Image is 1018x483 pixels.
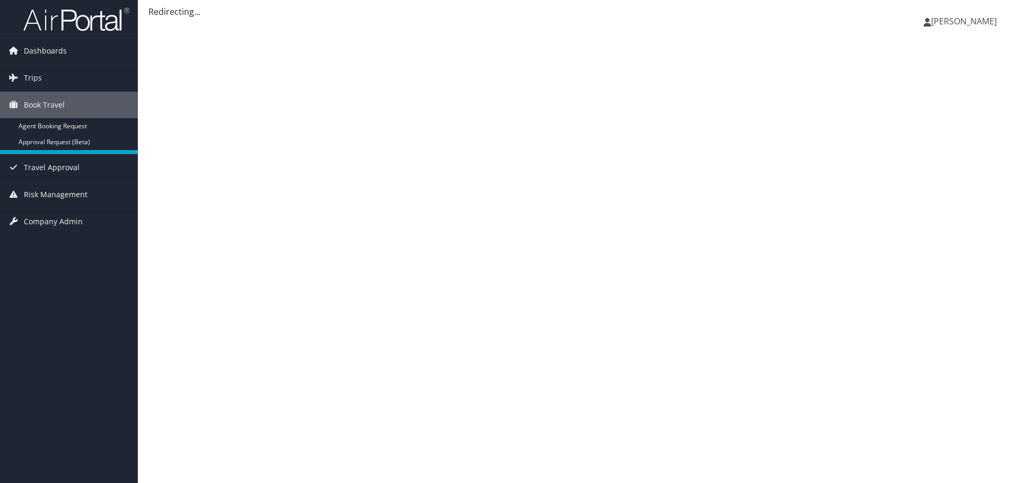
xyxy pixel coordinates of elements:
a: [PERSON_NAME] [924,5,1007,37]
span: Book Travel [24,92,65,118]
span: Travel Approval [24,154,80,181]
span: Dashboards [24,38,67,64]
span: Trips [24,65,42,91]
span: Company Admin [24,208,83,235]
div: Redirecting... [148,5,1007,18]
img: airportal-logo.png [23,7,129,32]
span: [PERSON_NAME] [931,15,997,27]
span: Risk Management [24,181,87,208]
